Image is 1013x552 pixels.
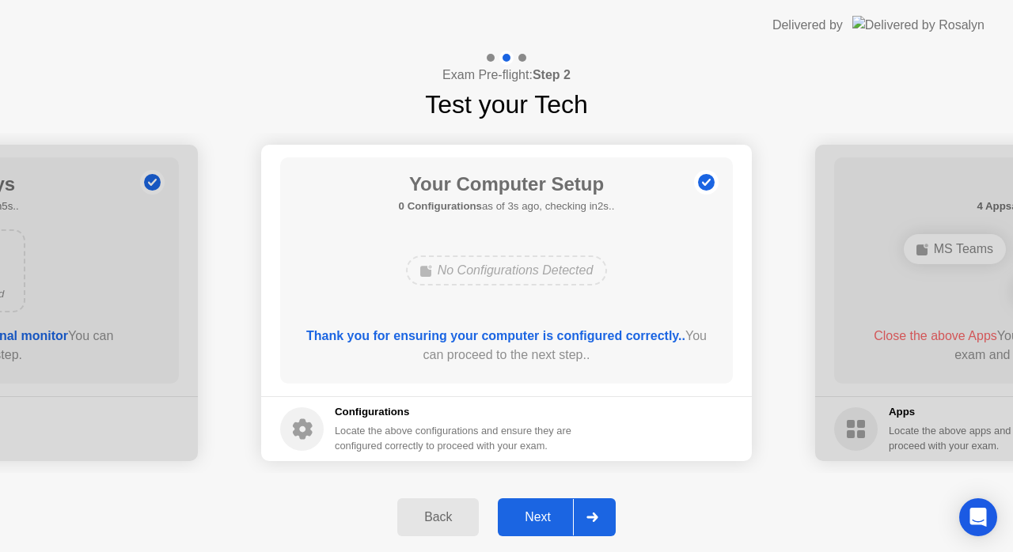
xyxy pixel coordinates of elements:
[959,498,997,536] div: Open Intercom Messenger
[399,200,482,212] b: 0 Configurations
[533,68,571,81] b: Step 2
[498,498,616,536] button: Next
[335,404,575,420] h5: Configurations
[399,198,615,214] h5: as of 3s ago, checking in2s..
[406,255,608,285] div: No Configurations Detected
[772,16,843,35] div: Delivered by
[503,510,573,524] div: Next
[306,329,685,342] b: Thank you for ensuring your computer is configured correctly..
[335,423,575,453] div: Locate the above configurations and ensure they are configured correctly to proceed with your exam.
[442,66,571,85] h4: Exam Pre-flight:
[852,16,985,34] img: Delivered by Rosalyn
[397,498,479,536] button: Back
[425,85,588,123] h1: Test your Tech
[399,170,615,198] h1: Your Computer Setup
[303,327,711,365] div: You can proceed to the next step..
[402,510,474,524] div: Back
